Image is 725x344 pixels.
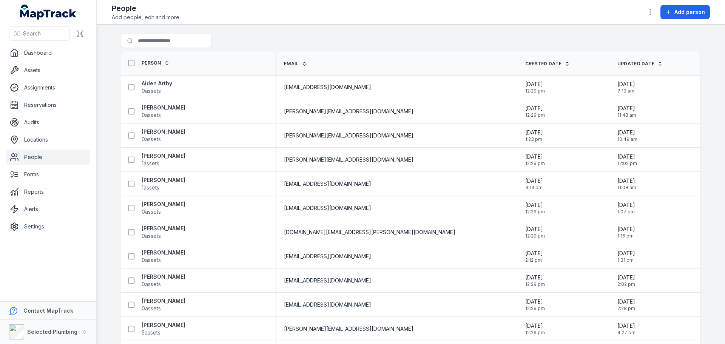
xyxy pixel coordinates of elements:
[6,97,90,113] a: Reservations
[617,274,635,281] span: [DATE]
[617,330,636,336] span: 4:27 pm
[142,60,170,66] a: Person
[525,281,545,287] span: 12:29 pm
[617,225,635,239] time: 8/11/2025, 1:16:06 PM
[284,228,455,236] span: [DOMAIN_NAME][EMAIL_ADDRESS][PERSON_NAME][DOMAIN_NAME]
[6,167,90,182] a: Forms
[284,325,413,333] span: [PERSON_NAME][EMAIL_ADDRESS][DOMAIN_NAME]
[617,201,635,209] span: [DATE]
[525,80,545,94] time: 1/14/2025, 12:29:42 PM
[525,298,545,305] span: [DATE]
[142,176,185,184] strong: [PERSON_NAME]
[617,185,636,191] span: 11:08 am
[142,281,161,288] span: 0 assets
[660,5,710,19] button: Add person
[525,225,545,239] time: 1/14/2025, 12:29:42 PM
[142,256,161,264] span: 0 assets
[525,250,543,257] span: [DATE]
[617,160,637,167] span: 12:02 pm
[284,204,371,212] span: [EMAIL_ADDRESS][DOMAIN_NAME]
[525,305,545,312] span: 12:29 pm
[617,305,635,312] span: 2:28 pm
[112,3,180,14] h2: People
[142,201,185,208] strong: [PERSON_NAME]
[142,104,185,111] strong: [PERSON_NAME]
[617,322,636,336] time: 7/29/2025, 4:27:33 PM
[525,233,545,239] span: 12:29 pm
[142,111,161,119] span: 0 assets
[617,80,635,94] time: 7/29/2025, 7:19:23 AM
[617,233,635,239] span: 1:16 pm
[142,273,185,288] a: [PERSON_NAME]0assets
[617,298,635,312] time: 8/11/2025, 2:28:46 PM
[142,329,160,336] span: 5 assets
[525,153,545,160] span: [DATE]
[142,297,185,305] strong: [PERSON_NAME]
[142,80,172,87] strong: Aiden Arthy
[142,249,185,264] a: [PERSON_NAME]0assets
[23,30,41,37] span: Search
[6,202,90,217] a: Alerts
[525,88,545,94] span: 12:29 pm
[617,112,636,118] span: 11:43 am
[142,80,172,95] a: Aiden Arthy0assets
[617,61,655,67] span: Updated Date
[525,129,543,142] time: 2/13/2025, 1:23:00 PM
[674,8,705,16] span: Add person
[23,307,73,314] strong: Contact MapTrack
[142,104,185,119] a: [PERSON_NAME]0assets
[525,160,545,167] span: 12:29 pm
[525,105,545,118] time: 1/14/2025, 12:29:42 PM
[6,63,90,78] a: Assets
[284,180,371,188] span: [EMAIL_ADDRESS][DOMAIN_NAME]
[6,132,90,147] a: Locations
[6,150,90,165] a: People
[525,274,545,287] time: 1/14/2025, 12:29:42 PM
[617,61,663,67] a: Updated Date
[525,322,545,330] span: [DATE]
[142,152,185,167] a: [PERSON_NAME]1assets
[525,153,545,167] time: 1/14/2025, 12:29:42 PM
[525,105,545,112] span: [DATE]
[284,301,371,309] span: [EMAIL_ADDRESS][DOMAIN_NAME]
[525,177,543,191] time: 2/28/2025, 3:13:20 PM
[142,160,159,167] span: 1 assets
[617,80,635,88] span: [DATE]
[9,26,70,41] button: Search
[617,105,636,112] span: [DATE]
[617,322,636,330] span: [DATE]
[617,257,635,263] span: 1:31 pm
[284,61,299,67] span: Email
[525,250,543,263] time: 5/14/2025, 2:12:32 PM
[525,225,545,233] span: [DATE]
[525,136,543,142] span: 1:23 pm
[617,136,637,142] span: 10:49 am
[284,277,371,284] span: [EMAIL_ADDRESS][DOMAIN_NAME]
[284,156,413,164] span: [PERSON_NAME][EMAIL_ADDRESS][DOMAIN_NAME]
[525,177,543,185] span: [DATE]
[142,128,185,136] strong: [PERSON_NAME]
[142,152,185,160] strong: [PERSON_NAME]
[27,329,77,335] strong: Selected Plumbing
[6,219,90,234] a: Settings
[525,257,543,263] span: 2:12 pm
[284,61,307,67] a: Email
[525,209,545,215] span: 12:29 pm
[142,201,185,216] a: [PERSON_NAME]0assets
[142,136,161,143] span: 0 assets
[142,128,185,143] a: [PERSON_NAME]0assets
[142,225,185,240] a: [PERSON_NAME]0assets
[525,80,545,88] span: [DATE]
[617,177,636,191] time: 8/11/2025, 11:08:49 AM
[142,249,185,256] strong: [PERSON_NAME]
[284,253,371,260] span: [EMAIL_ADDRESS][DOMAIN_NAME]
[20,5,77,20] a: MapTrack
[142,321,185,336] a: [PERSON_NAME]5assets
[284,83,371,91] span: [EMAIL_ADDRESS][DOMAIN_NAME]
[617,129,637,142] time: 8/11/2025, 10:49:33 AM
[525,201,545,209] span: [DATE]
[142,273,185,281] strong: [PERSON_NAME]
[142,208,161,216] span: 0 assets
[525,201,545,215] time: 1/14/2025, 12:29:42 PM
[617,201,635,215] time: 8/11/2025, 1:07:47 PM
